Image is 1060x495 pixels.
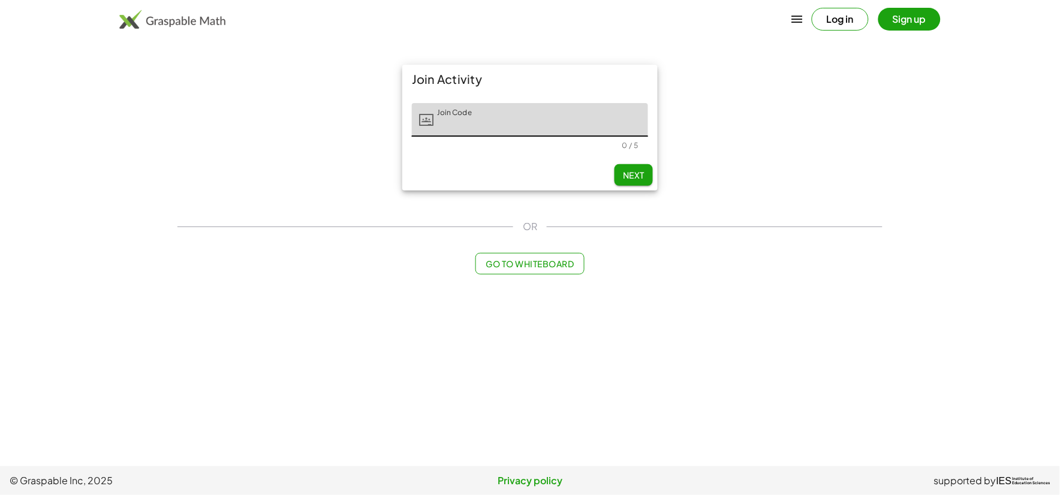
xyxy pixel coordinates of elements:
[1013,477,1050,485] span: Institute of Education Sciences
[996,473,1050,488] a: IESInstitute ofEducation Sciences
[357,473,704,488] a: Privacy policy
[615,164,653,186] button: Next
[402,65,658,93] div: Join Activity
[812,8,869,31] button: Log in
[486,258,574,269] span: Go to Whiteboard
[475,253,584,274] button: Go to Whiteboard
[622,141,639,150] div: 0 / 5
[623,170,645,180] span: Next
[523,219,537,234] span: OR
[934,473,996,488] span: supported by
[878,8,941,31] button: Sign up
[996,475,1012,487] span: IES
[10,473,357,488] span: © Graspable Inc, 2025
